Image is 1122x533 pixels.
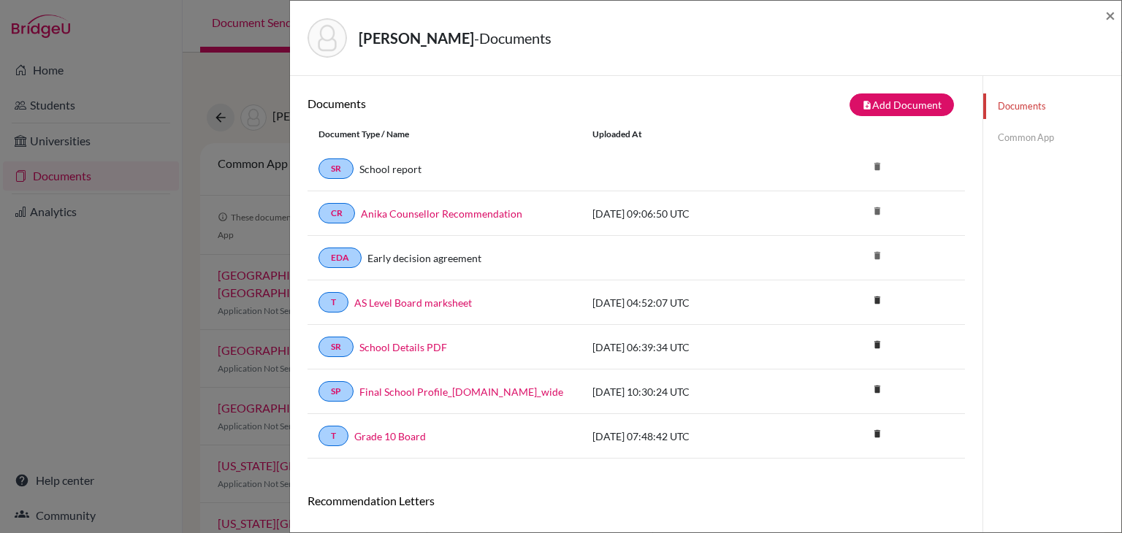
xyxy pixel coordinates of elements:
div: [DATE] 10:30:24 UTC [581,384,801,399]
button: Close [1105,7,1115,24]
a: delete [866,425,888,445]
button: note_addAdd Document [850,93,954,116]
a: EDA [318,248,362,268]
i: delete [866,378,888,400]
a: School Details PDF [359,340,447,355]
a: SR [318,158,354,179]
a: T [318,292,348,312]
span: - Documents [474,29,552,47]
a: delete [866,291,888,311]
i: delete [866,334,888,356]
a: Anika Counsellor Recommendation [361,206,522,221]
span: × [1105,4,1115,26]
div: [DATE] 06:39:34 UTC [581,340,801,355]
strong: [PERSON_NAME] [359,29,474,47]
a: delete [866,380,888,400]
i: delete [866,156,888,177]
a: SR [318,337,354,357]
div: [DATE] 09:06:50 UTC [581,206,801,221]
div: [DATE] 04:52:07 UTC [581,295,801,310]
i: delete [866,423,888,445]
a: T [318,426,348,446]
i: delete [866,200,888,222]
div: Document Type / Name [308,128,581,141]
a: AS Level Board marksheet [354,295,472,310]
h6: Documents [308,96,636,110]
i: note_add [862,100,872,110]
a: Documents [983,93,1121,119]
h6: Recommendation Letters [308,494,965,507]
a: Final School Profile_[DOMAIN_NAME]_wide [359,384,563,399]
div: Uploaded at [581,128,801,141]
i: delete [866,289,888,311]
a: Common App [983,125,1121,150]
a: Grade 10 Board [354,429,426,444]
i: delete [866,245,888,266]
a: SP [318,381,354,402]
a: CR [318,203,355,223]
div: [DATE] 07:48:42 UTC [581,429,801,444]
a: delete [866,336,888,356]
a: Early decision agreement [367,250,481,266]
a: School report [359,161,421,177]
